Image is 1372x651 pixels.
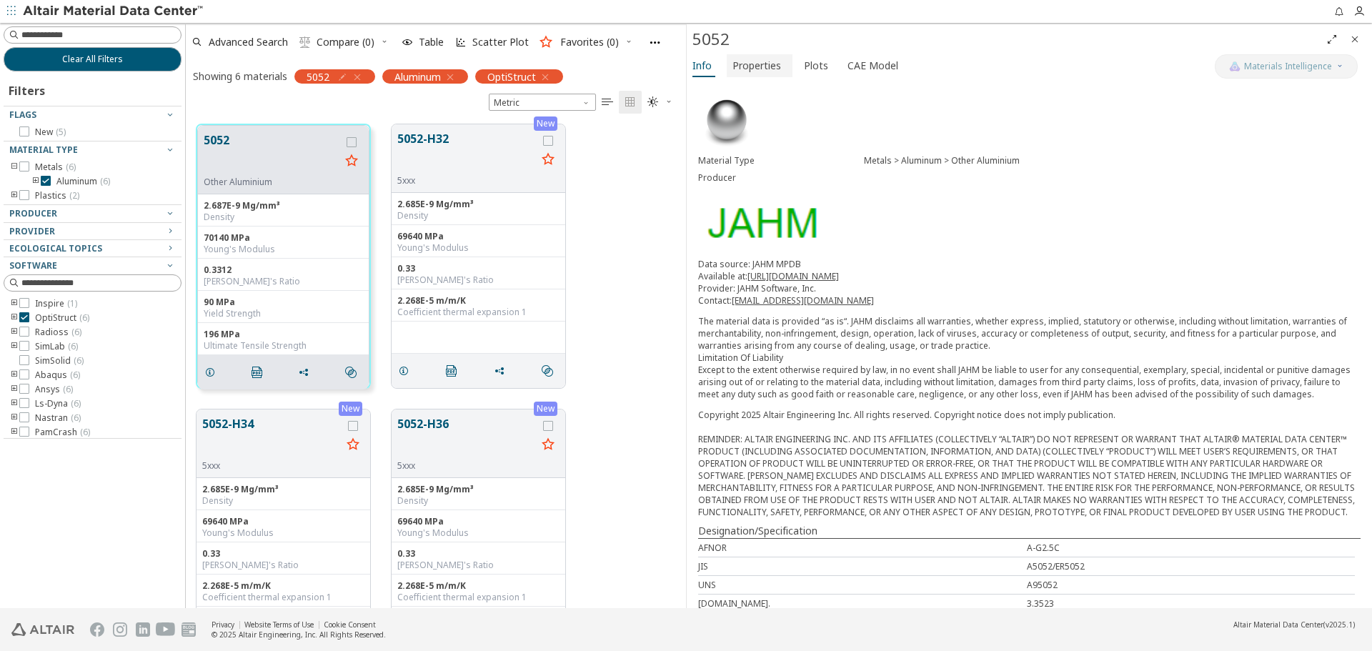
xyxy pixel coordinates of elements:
[63,383,73,395] span: ( 6 )
[446,365,457,377] i: 
[397,307,560,318] div: Coefficient thermal expansion 1
[698,409,1361,518] div: Copyright 2025 Altair Engineering Inc. All rights reserved. Copyright notice does not imply publi...
[4,223,182,240] button: Provider
[204,177,340,188] div: Other Aluminium
[1027,542,1356,554] div: A-G2.5C
[489,94,596,111] div: Unit System
[397,263,560,274] div: 0.33
[202,580,364,592] div: 2.268E-5 m/m/K
[9,312,19,324] i: toogle group
[299,36,311,48] i: 
[397,580,560,592] div: 2.268E-5 m/m/K
[35,398,81,409] span: Ls-Dyna
[394,70,441,83] span: Aluminum
[71,397,81,409] span: ( 6 )
[204,232,363,244] div: 70140 MPa
[100,175,110,187] span: ( 6 )
[397,415,537,460] button: 5052-H36
[1027,579,1356,591] div: A95052
[35,126,66,138] span: New
[698,597,1027,610] div: [DOMAIN_NAME].
[339,358,369,387] button: Similar search
[212,620,234,630] a: Privacy
[1233,620,1323,630] span: Altair Material Data Center
[1233,620,1355,630] div: (v2025.1)
[80,426,90,438] span: ( 6 )
[1343,28,1366,51] button: Close
[202,560,364,571] div: [PERSON_NAME]'s Ratio
[35,412,81,424] span: Nastran
[698,172,864,184] div: Producer
[489,94,596,111] span: Metric
[1215,54,1358,79] button: AI CopilotMaterials Intelligence
[202,548,364,560] div: 0.33
[487,70,536,83] span: OptiStruct
[252,367,263,378] i: 
[698,524,1361,538] div: Designation/Specification
[35,384,73,395] span: Ansys
[204,131,340,177] button: 5052
[4,47,182,71] button: Clear All Filters
[732,294,874,307] a: [EMAIL_ADDRESS][DOMAIN_NAME]
[534,116,557,131] div: New
[397,231,560,242] div: 69640 MPa
[186,114,686,608] div: grid
[202,527,364,539] div: Young's Modulus
[202,484,364,495] div: 2.685E-9 Mg/mm³
[397,495,560,507] div: Density
[35,312,89,324] span: OptiStruct
[4,141,182,159] button: Material Type
[9,190,19,202] i: toogle group
[698,542,1027,554] div: AFNOR
[9,412,19,424] i: toogle group
[209,37,288,47] span: Advanced Search
[339,402,362,416] div: New
[202,495,364,507] div: Density
[487,357,517,385] button: Share
[202,415,342,460] button: 5052-H34
[397,548,560,560] div: 0.33
[11,623,74,636] img: Altair Engineering
[397,130,537,175] button: 5052-H32
[9,207,57,219] span: Producer
[619,91,642,114] button: Tile View
[397,175,537,187] div: 5xxx
[698,92,755,149] img: Material Type Image
[397,527,560,539] div: Young's Modulus
[35,327,81,338] span: Radioss
[9,225,55,237] span: Provider
[244,620,314,630] a: Website Terms of Use
[4,257,182,274] button: Software
[535,357,565,385] button: Similar search
[35,298,77,309] span: Inspire
[1229,61,1241,72] img: AI Copilot
[317,37,374,47] span: Compare (0)
[647,96,659,108] i: 
[439,357,469,385] button: PDF Download
[35,355,84,367] span: SimSolid
[9,369,19,381] i: toogle group
[392,357,422,385] button: Details
[698,258,1361,307] p: Data source: JAHM MPDB Available at: Provider: JAHM Software, Inc. Contact:
[4,205,182,222] button: Producer
[9,341,19,352] i: toogle group
[74,354,84,367] span: ( 6 )
[204,297,363,308] div: 90 MPa
[1244,61,1332,72] span: Materials Intelligence
[56,176,110,187] span: Aluminum
[692,28,1321,51] div: 5052
[692,54,712,77] span: Info
[9,109,36,121] span: Flags
[397,295,560,307] div: 2.268E-5 m/m/K
[56,126,66,138] span: ( 5 )
[534,402,557,416] div: New
[397,210,560,222] div: Density
[397,516,560,527] div: 69640 MPa
[1027,597,1356,610] div: 3.3523
[204,212,363,223] div: Density
[698,315,1361,400] p: The material data is provided “as is“. JAHM disclaims all warranties, whether express, implied, s...
[9,384,19,395] i: toogle group
[397,592,560,603] div: Coefficient thermal expansion 1
[79,312,89,324] span: ( 6 )
[560,37,619,47] span: Favorites (0)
